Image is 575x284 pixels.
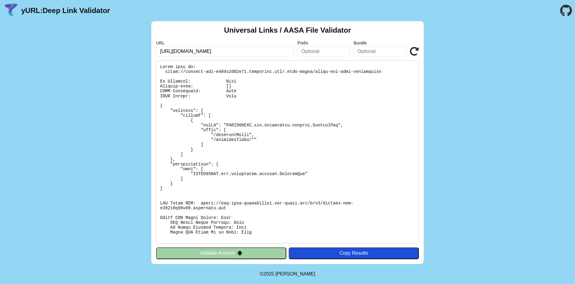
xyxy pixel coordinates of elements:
button: Validate Android [156,247,286,259]
h2: Universal Links / AASA File Validator [224,26,351,34]
input: Required [156,46,294,57]
div: Copy Results [292,250,416,256]
img: droidIcon.svg [237,250,242,256]
input: Optional [353,46,406,57]
button: Copy Results [289,247,419,259]
label: URL [156,41,294,45]
input: Optional [297,46,350,57]
pre: Lorem ipsu do: sitam://consect-adi-e404s2d02e71.temporinc.utl/.etdo-magna/aliqu-eni-admi-veniamqu... [156,60,419,244]
a: Michael Ibragimchayev's Personal Site [275,271,315,276]
label: Bundle [353,41,406,45]
label: Prefix [297,41,350,45]
img: yURL Logo [3,3,19,18]
span: 2025 [263,271,274,276]
footer: © [260,264,315,284]
a: yURL:Deep Link Validator [21,6,110,15]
